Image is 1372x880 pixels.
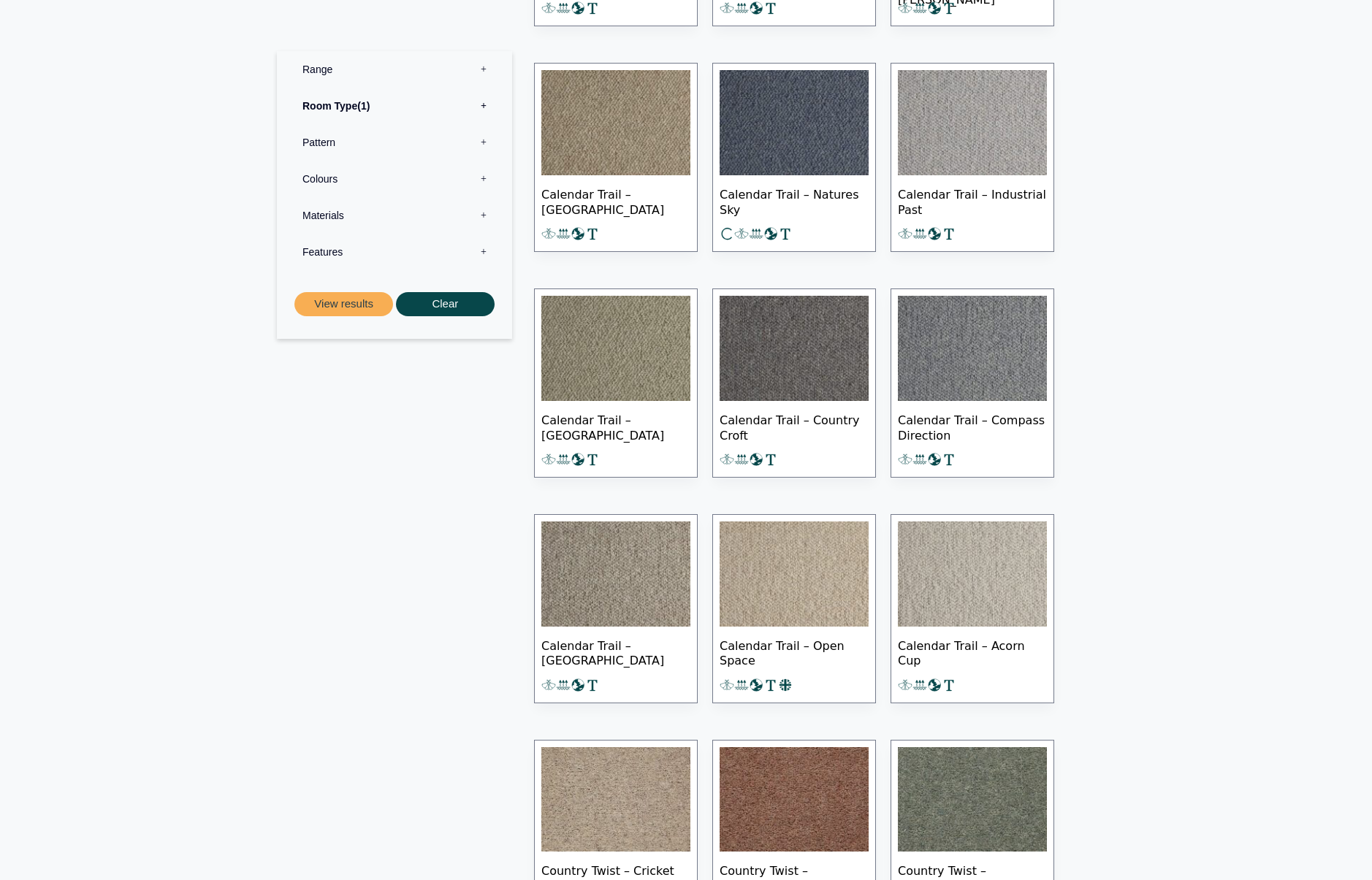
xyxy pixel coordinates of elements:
a: Calendar Trail – Compass Direction [891,288,1054,478]
a: Calendar Trail – Open Space [712,514,876,703]
a: Calendar Trail – Natures Sky [712,63,876,252]
span: Calendar Trail – Natures Sky [720,175,869,226]
label: Room Type [288,88,501,124]
label: Features [288,234,501,270]
span: Calendar Trail – Compass Direction [898,401,1047,452]
span: Calendar Trail – Industrial Past [898,175,1047,226]
span: Calendar Trail – Country Croft [720,401,869,452]
img: Country Twist - Cricket [541,747,690,852]
label: Materials [288,197,501,234]
span: Calendar Trail – [GEOGRAPHIC_DATA] [541,175,690,226]
span: Calendar Trail – [GEOGRAPHIC_DATA] [541,627,690,678]
span: Calendar Trail – Acorn Cup [898,627,1047,678]
a: Calendar Trail – [GEOGRAPHIC_DATA] [534,288,698,478]
label: Colours [288,161,501,197]
a: Calendar Trail – Country Croft [712,288,876,478]
label: Pattern [288,124,501,161]
a: Calendar Trail – Industrial Past [891,63,1054,252]
button: View results [294,292,393,316]
a: Calendar Trail – [GEOGRAPHIC_DATA] [534,514,698,703]
button: Clear [396,292,495,316]
span: 1 [357,100,370,112]
a: Calendar Trail – Acorn Cup [891,514,1054,703]
a: Calendar Trail – [GEOGRAPHIC_DATA] [534,63,698,252]
span: Calendar Trail – Open Space [720,627,869,678]
span: Calendar Trail – [GEOGRAPHIC_DATA] [541,401,690,452]
label: Range [288,51,501,88]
